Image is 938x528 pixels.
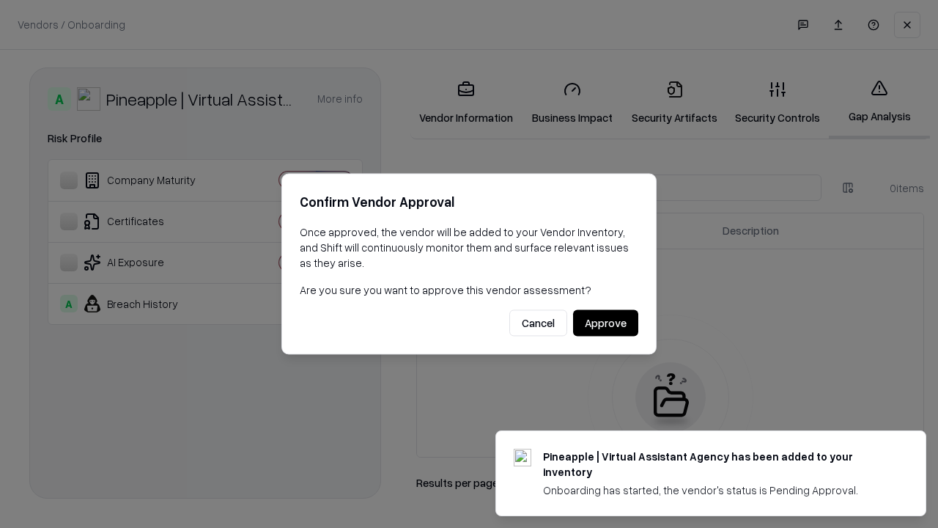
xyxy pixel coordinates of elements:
[573,310,638,337] button: Approve
[514,449,531,466] img: trypineapple.com
[509,310,567,337] button: Cancel
[300,282,638,298] p: Are you sure you want to approve this vendor assessment?
[300,191,638,213] h2: Confirm Vendor Approval
[543,449,890,480] div: Pineapple | Virtual Assistant Agency has been added to your inventory
[300,224,638,271] p: Once approved, the vendor will be added to your Vendor Inventory, and Shift will continuously mon...
[543,483,890,498] div: Onboarding has started, the vendor's status is Pending Approval.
